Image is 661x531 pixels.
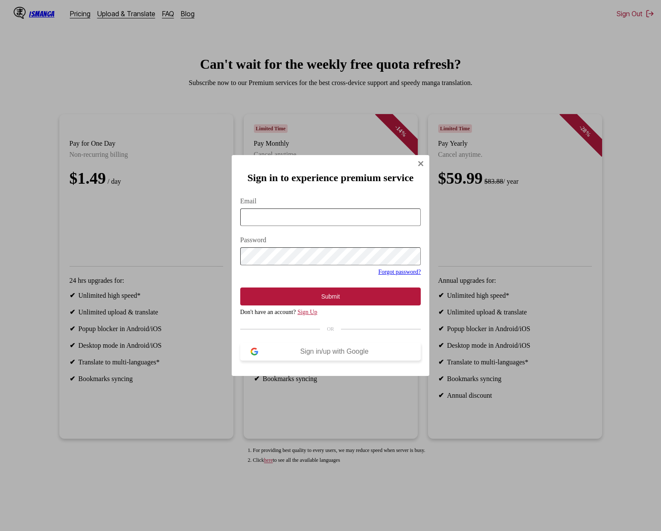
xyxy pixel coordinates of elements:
label: Email [240,197,421,205]
img: google-logo [250,348,258,355]
div: OR [240,326,421,332]
label: Password [240,236,421,244]
div: Sign in/up with Google [258,348,411,355]
h2: Sign in to experience premium service [240,172,421,184]
a: Forgot password? [379,269,421,275]
div: Don't have an account? [240,309,421,316]
img: Close [417,160,424,167]
div: Sign In Modal [232,155,430,376]
button: Sign in/up with Google [240,343,421,361]
a: Sign Up [297,309,317,315]
button: Submit [240,288,421,305]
